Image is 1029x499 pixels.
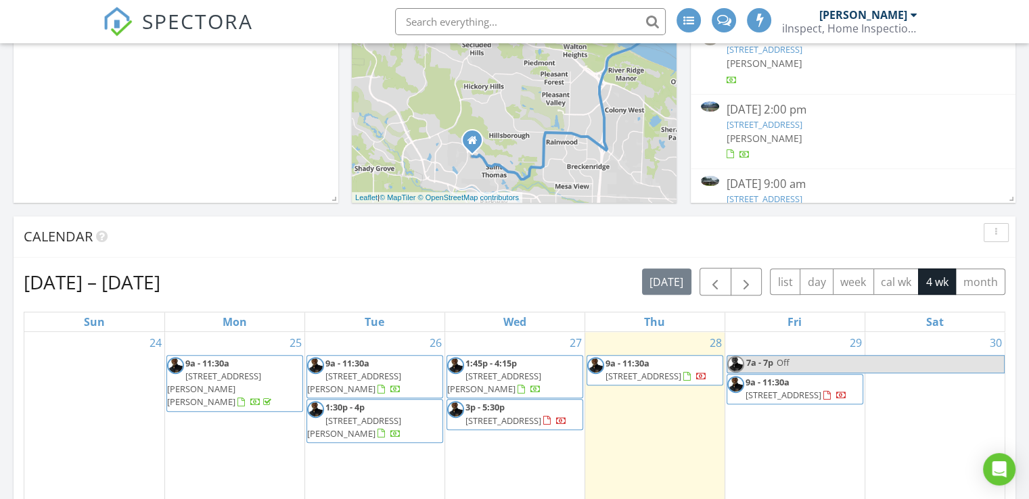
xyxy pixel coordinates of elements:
[746,356,774,373] span: 7a - 7p
[587,357,604,374] img: profile_picture_2.jpg
[923,312,946,331] a: Saturday
[355,193,378,201] a: Leaflet
[726,132,802,145] span: [PERSON_NAME]
[746,376,790,388] span: 9a - 11:30a
[447,401,464,418] img: profile_picture_2.jpg
[447,357,541,395] a: 1:45p - 4:15p [STREET_ADDRESS][PERSON_NAME]
[307,401,401,439] a: 1:30p - 4p [STREET_ADDRESS][PERSON_NAME]
[24,227,93,245] span: Calendar
[167,357,184,374] img: profile_picture_2.jpg
[777,356,790,369] span: Off
[307,370,401,395] span: [STREET_ADDRESS][PERSON_NAME]
[567,332,585,354] a: Go to August 27, 2025
[167,370,261,408] span: [STREET_ADDRESS][PERSON_NAME][PERSON_NAME]
[726,101,980,118] div: [DATE] 2:00 pm
[726,118,802,130] a: [STREET_ADDRESS]
[287,332,304,354] a: Go to August 25, 2025
[605,370,681,382] span: [STREET_ADDRESS]
[418,193,519,201] a: © OpenStreetMap contributors
[833,268,874,295] button: week
[352,192,522,204] div: |
[701,26,1005,87] a: [DATE] 9:00 am [STREET_ADDRESS] [PERSON_NAME]
[220,312,250,331] a: Monday
[185,357,229,369] span: 9a - 11:30a
[167,357,274,408] a: 9a - 11:30a [STREET_ADDRESS][PERSON_NAME][PERSON_NAME]
[726,193,802,205] a: [STREET_ADDRESS]
[700,268,731,295] button: Previous
[819,8,907,22] div: [PERSON_NAME]
[605,357,707,382] a: 9a - 11:30a [STREET_ADDRESS]
[726,43,802,55] a: [STREET_ADDRESS]
[307,357,401,395] a: 9a - 11:30a [STREET_ADDRESS][PERSON_NAME]
[587,355,723,385] a: 9a - 11:30a [STREET_ADDRESS]
[447,357,464,374] img: profile_picture_2.jpg
[701,176,1005,236] a: [DATE] 9:00 am [STREET_ADDRESS] [PERSON_NAME]
[701,101,1005,162] a: [DATE] 2:00 pm [STREET_ADDRESS] [PERSON_NAME]
[727,356,744,373] img: profile_picture_2.jpg
[465,401,567,426] a: 3p - 5:30p [STREET_ADDRESS]
[707,332,725,354] a: Go to August 28, 2025
[987,332,1005,354] a: Go to August 30, 2025
[726,176,980,193] div: [DATE] 9:00 am
[325,357,369,369] span: 9a - 11:30a
[800,268,833,295] button: day
[642,268,691,295] button: [DATE]
[983,453,1015,485] div: Open Intercom Messenger
[727,374,863,404] a: 9a - 11:30a [STREET_ADDRESS]
[465,401,505,413] span: 3p - 5:30p
[306,399,443,443] a: 1:30p - 4p [STREET_ADDRESS][PERSON_NAME]
[465,414,541,427] span: [STREET_ADDRESS]
[81,312,108,331] a: Sunday
[307,414,401,439] span: [STREET_ADDRESS][PERSON_NAME]
[465,357,517,369] span: 1:45p - 4:15p
[447,399,583,429] a: 3p - 5:30p [STREET_ADDRESS]
[641,312,668,331] a: Thursday
[727,376,744,393] img: profile_picture_2.jpg
[362,312,387,331] a: Tuesday
[395,8,666,35] input: Search everything...
[380,193,416,201] a: © MapTiler
[103,18,253,47] a: SPECTORA
[501,312,529,331] a: Wednesday
[103,7,133,37] img: The Best Home Inspection Software - Spectora
[325,401,365,413] span: 1:30p - 4p
[24,268,160,295] h2: [DATE] – [DATE]
[147,332,164,354] a: Go to August 24, 2025
[142,7,253,35] span: SPECTORA
[447,355,583,399] a: 1:45p - 4:15p [STREET_ADDRESS][PERSON_NAME]
[873,268,919,295] button: cal wk
[746,376,847,401] a: 9a - 11:30a [STREET_ADDRESS]
[472,140,480,148] div: 15103 Chambery Dr., Little Rock AR 72211
[447,370,541,395] span: [STREET_ADDRESS][PERSON_NAME]
[955,268,1005,295] button: month
[918,268,956,295] button: 4 wk
[726,57,802,70] span: [PERSON_NAME]
[731,268,762,295] button: Next
[605,357,649,369] span: 9a - 11:30a
[427,332,444,354] a: Go to August 26, 2025
[847,332,865,354] a: Go to August 29, 2025
[701,101,719,112] img: 9284241%2Fcover_photos%2FyP1TSaCbzBFOxyqBOEzl%2Fsmall.jpg
[166,355,303,412] a: 9a - 11:30a [STREET_ADDRESS][PERSON_NAME][PERSON_NAME]
[701,176,719,186] img: 9308616%2Fcover_photos%2FrHW3IXkUH2hMC97ABfIS%2Fsmall.jpg
[746,389,821,401] span: [STREET_ADDRESS]
[306,355,443,399] a: 9a - 11:30a [STREET_ADDRESS][PERSON_NAME]
[785,312,804,331] a: Friday
[770,268,800,295] button: list
[307,357,324,374] img: profile_picture_2.jpg
[307,401,324,418] img: profile_picture_2.jpg
[782,22,917,35] div: iInspect, Home Inspection Services Lic# HI-1619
